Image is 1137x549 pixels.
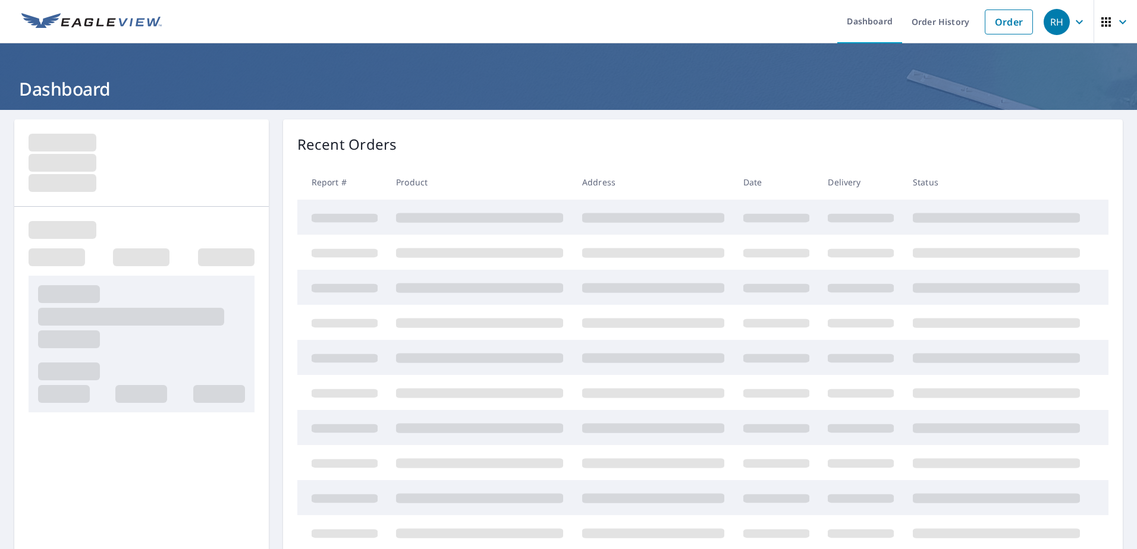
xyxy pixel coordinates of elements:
img: EV Logo [21,13,162,31]
th: Product [387,165,573,200]
h1: Dashboard [14,77,1123,101]
th: Date [734,165,819,200]
th: Report # [297,165,387,200]
th: Status [903,165,1089,200]
a: Order [985,10,1033,34]
p: Recent Orders [297,134,397,155]
th: Address [573,165,734,200]
th: Delivery [818,165,903,200]
div: RH [1044,9,1070,35]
